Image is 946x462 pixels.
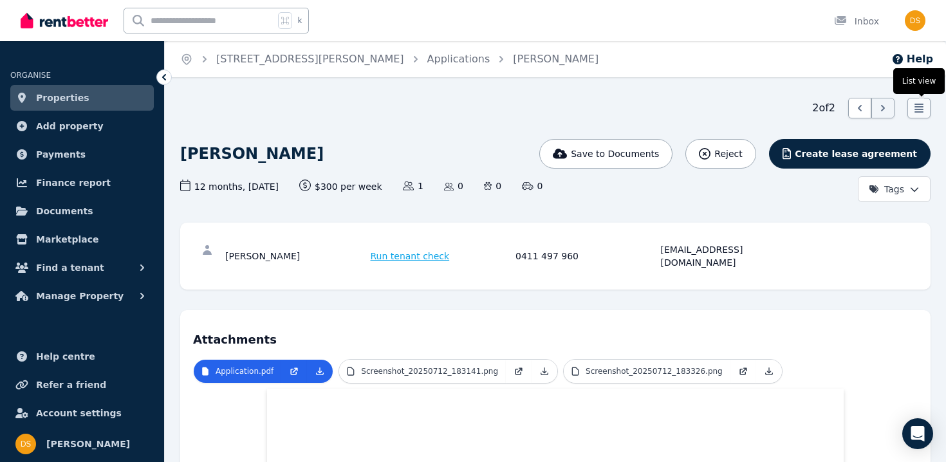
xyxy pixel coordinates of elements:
button: Find a tenant [10,255,154,281]
nav: Breadcrumb [165,41,614,77]
a: Applications [427,53,490,65]
button: Create lease agreement [769,139,931,169]
span: Add property [36,118,104,134]
span: k [297,15,302,26]
span: Run tenant check [371,250,450,263]
a: Account settings [10,400,154,426]
a: Open in new Tab [506,360,532,383]
div: [PERSON_NAME] [225,243,367,269]
p: Application.pdf [216,366,274,376]
a: Refer a friend [10,372,154,398]
a: Download Attachment [532,360,557,383]
button: Tags [858,176,931,202]
span: [PERSON_NAME] [46,436,130,452]
span: Reject [714,147,742,160]
a: Application.pdf [194,360,281,383]
span: Properties [36,90,89,106]
div: 0411 497 960 [515,243,657,269]
a: Open in new Tab [730,360,756,383]
p: Screenshot_20250712_183326.png [586,366,723,376]
a: Finance report [10,170,154,196]
img: Don Siyambalapitiya [905,10,925,31]
a: Open in new Tab [281,360,307,383]
img: RentBetter [21,11,108,30]
span: ORGANISE [10,71,51,80]
div: [EMAIL_ADDRESS][DOMAIN_NAME] [661,243,802,269]
button: Reject [685,139,756,169]
p: Screenshot_20250712_183141.png [361,366,498,376]
span: Refer a friend [36,377,106,393]
a: Payments [10,142,154,167]
span: Finance report [36,175,111,190]
a: Download Attachment [756,360,782,383]
a: [STREET_ADDRESS][PERSON_NAME] [216,53,404,65]
span: $300 per week [299,180,382,193]
a: [PERSON_NAME] [513,53,598,65]
img: Don Siyambalapitiya [15,434,36,454]
div: Inbox [834,15,879,28]
a: Documents [10,198,154,224]
a: Download Attachment [307,360,333,383]
a: Help centre [10,344,154,369]
span: Payments [36,147,86,162]
span: List view [893,68,945,94]
h1: [PERSON_NAME] [180,143,324,164]
span: Find a tenant [36,260,104,275]
button: Manage Property [10,283,154,309]
span: Help centre [36,349,95,364]
span: 0 [484,180,501,192]
span: 12 months , [DATE] [180,180,279,193]
a: Properties [10,85,154,111]
span: Account settings [36,405,122,421]
span: Save to Documents [571,147,659,160]
a: Marketplace [10,226,154,252]
div: Open Intercom Messenger [902,418,933,449]
a: Add property [10,113,154,139]
span: 0 [444,180,463,192]
span: Manage Property [36,288,124,304]
span: Create lease agreement [795,147,917,160]
button: Help [891,51,933,67]
span: 2 of 2 [812,100,835,116]
button: Save to Documents [539,139,673,169]
h4: Attachments [193,323,918,349]
span: Marketplace [36,232,98,247]
a: Screenshot_20250712_183326.png [564,360,730,383]
span: 0 [522,180,543,192]
span: Tags [869,183,904,196]
a: Screenshot_20250712_183141.png [339,360,506,383]
span: 1 [403,180,423,192]
span: Documents [36,203,93,219]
